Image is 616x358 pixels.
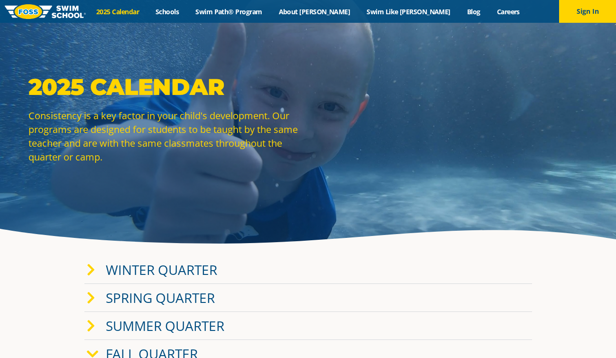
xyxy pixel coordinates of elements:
a: About [PERSON_NAME] [270,7,359,16]
a: 2025 Calendar [88,7,147,16]
a: Blog [459,7,488,16]
a: Careers [488,7,528,16]
a: Swim Path® Program [187,7,270,16]
img: FOSS Swim School Logo [5,4,86,19]
p: Consistency is a key factor in your child's development. Our programs are designed for students t... [28,109,303,164]
a: Winter Quarter [106,261,217,279]
a: Swim Like [PERSON_NAME] [359,7,459,16]
a: Summer Quarter [106,317,224,335]
strong: 2025 Calendar [28,73,224,101]
a: Schools [147,7,187,16]
a: Spring Quarter [106,289,215,307]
